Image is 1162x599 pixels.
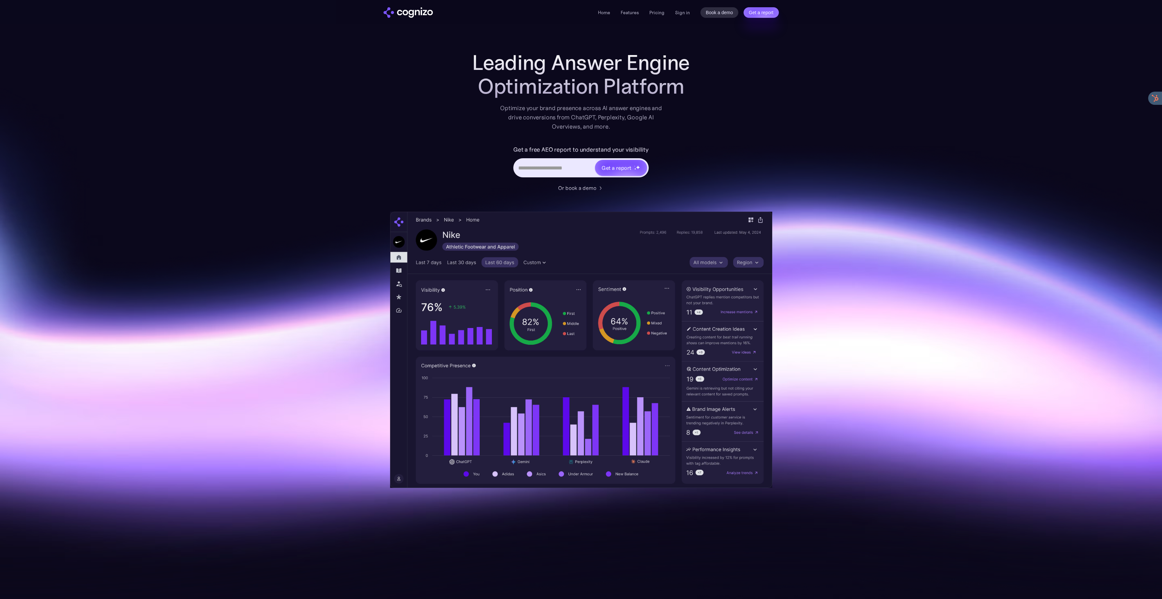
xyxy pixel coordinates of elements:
img: cognizo logo [383,7,433,18]
form: Hero URL Input Form [513,144,649,181]
img: star [634,168,637,170]
a: Sign in [675,9,690,16]
a: Home [598,10,610,15]
a: Or book a demo [558,184,604,192]
a: home [383,7,433,18]
img: star [634,165,635,166]
a: Pricing [649,10,665,15]
img: star [636,165,640,169]
a: Get a report [744,7,779,18]
img: Cognizo AI visibility optimization dashboard [390,212,772,488]
div: Optimize your brand presence across AI answer engines and drive conversions from ChatGPT, Perplex... [500,104,662,131]
a: Get a reportstarstarstar [594,159,648,176]
a: Features [621,10,639,15]
label: Get a free AEO report to understand your visibility [513,144,649,155]
h1: Leading Answer Engine Optimization Platform [449,51,713,98]
a: Book a demo [700,7,738,18]
div: Get a report [602,164,631,172]
div: Or book a demo [558,184,596,192]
